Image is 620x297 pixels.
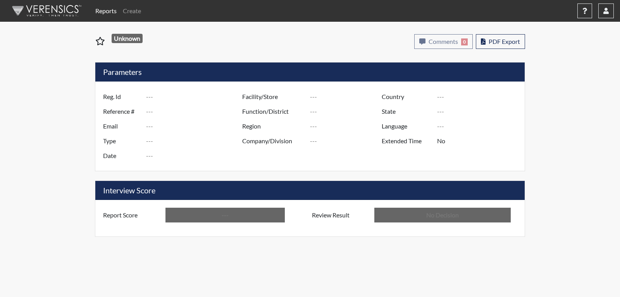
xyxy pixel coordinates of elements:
[112,34,143,43] span: Unknown
[310,89,384,104] input: ---
[146,134,244,148] input: ---
[437,104,523,119] input: ---
[120,3,144,19] a: Create
[146,119,244,134] input: ---
[376,89,437,104] label: Country
[236,104,310,119] label: Function/District
[146,89,244,104] input: ---
[310,119,384,134] input: ---
[437,89,523,104] input: ---
[489,38,520,45] span: PDF Export
[429,38,458,45] span: Comments
[97,119,146,134] label: Email
[97,104,146,119] label: Reference #
[95,181,525,200] h5: Interview Score
[376,119,437,134] label: Language
[437,119,523,134] input: ---
[97,148,146,163] label: Date
[437,134,523,148] input: ---
[414,34,473,49] button: Comments0
[236,89,310,104] label: Facility/Store
[306,208,374,222] label: Review Result
[310,134,384,148] input: ---
[476,34,525,49] button: PDF Export
[165,208,285,222] input: ---
[236,134,310,148] label: Company/Division
[236,119,310,134] label: Region
[310,104,384,119] input: ---
[146,104,244,119] input: ---
[97,208,165,222] label: Report Score
[97,89,146,104] label: Reg. Id
[146,148,244,163] input: ---
[97,134,146,148] label: Type
[376,134,437,148] label: Extended Time
[376,104,437,119] label: State
[461,38,468,45] span: 0
[95,63,525,82] h5: Parameters
[374,208,511,222] input: No Decision
[92,3,120,19] a: Reports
